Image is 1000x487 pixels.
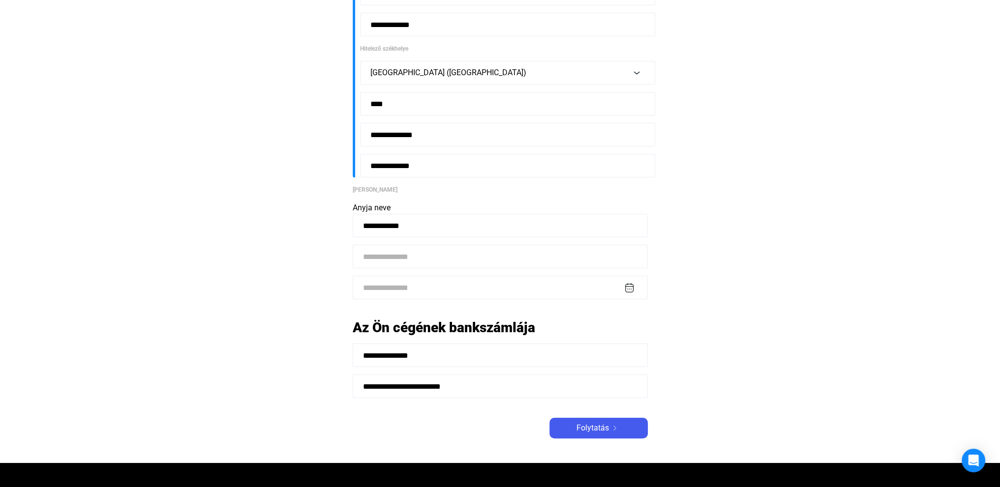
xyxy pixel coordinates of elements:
button: calendar [623,282,636,294]
h2: Az Ön cégének bankszámlája [353,319,648,336]
div: [PERSON_NAME] [353,185,648,195]
button: [GEOGRAPHIC_DATA] ([GEOGRAPHIC_DATA]) [360,61,655,85]
span: Folytatás [576,422,609,434]
span: [GEOGRAPHIC_DATA] ([GEOGRAPHIC_DATA]) [370,68,526,77]
img: arrow-right-white [609,426,621,430]
button: Folytatásarrow-right-white [549,418,648,438]
img: calendar [624,283,635,293]
div: Open Intercom Messenger [962,449,985,472]
div: Hitelező székhelye [360,44,648,54]
span: Anyja neve [353,203,391,212]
